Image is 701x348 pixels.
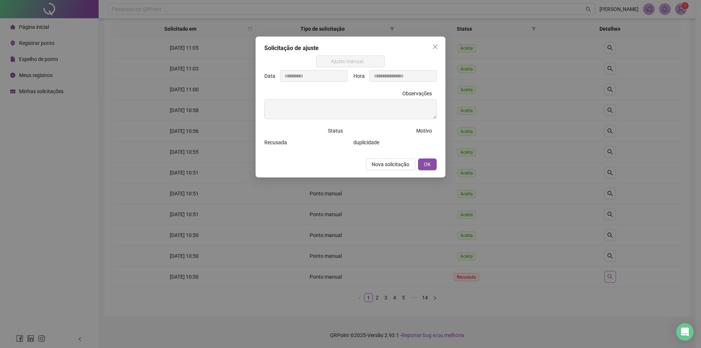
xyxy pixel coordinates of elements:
div: duplicidade [353,138,437,146]
label: Motivo [416,125,437,137]
span: Nova solicitação [372,160,409,168]
button: OK [418,158,437,170]
label: Status [328,125,348,137]
div: Solicitação de ajuste [264,44,437,53]
button: Close [429,41,441,53]
div: Open Intercom Messenger [676,323,694,341]
span: Ajuste manual [321,56,381,67]
span: close [432,44,438,50]
span: OK [424,160,431,168]
label: Data [264,70,280,82]
button: Nova solicitação [366,158,415,170]
label: Observações [402,88,437,99]
div: Recusada [264,138,348,146]
label: Hora [353,70,369,82]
